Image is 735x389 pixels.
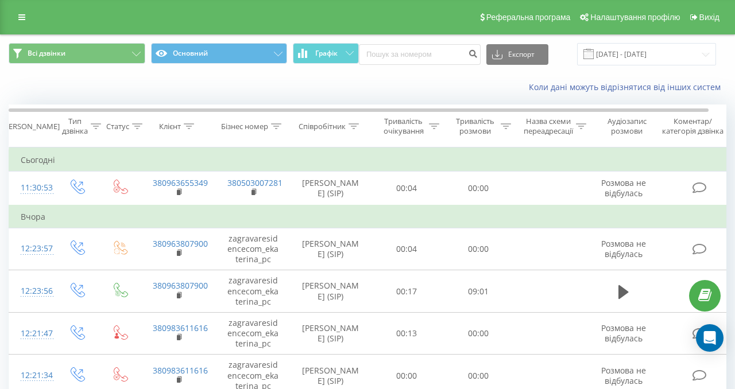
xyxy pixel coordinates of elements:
[291,172,371,205] td: [PERSON_NAME] (SIP)
[159,122,181,131] div: Клієнт
[699,13,719,22] span: Вихід
[371,270,443,313] td: 00:17
[153,238,208,249] a: 380963807900
[359,44,481,65] input: Пошук за номером
[153,177,208,188] a: 380963655349
[106,122,129,131] div: Статус
[381,116,426,136] div: Тривалість очікування
[371,172,443,205] td: 00:04
[28,49,65,58] span: Всі дзвінки
[371,228,443,270] td: 00:04
[696,324,724,352] div: Open Intercom Messenger
[21,177,44,199] div: 11:30:53
[151,43,288,64] button: Основний
[153,280,208,291] a: 380963807900
[601,238,646,259] span: Розмова не відбулась
[216,270,291,313] td: zagravaresidencecom_ekaterina_pc
[2,122,60,131] div: [PERSON_NAME]
[216,312,291,355] td: zagravaresidencecom_ekaterina_pc
[601,177,646,199] span: Розмова не відбулась
[452,116,498,136] div: Тривалість розмови
[21,280,44,302] div: 12:23:56
[443,172,514,205] td: 00:00
[62,116,88,136] div: Тип дзвінка
[371,312,443,355] td: 00:13
[21,364,44,387] div: 12:21:34
[601,322,646,344] span: Розмова не відбулась
[659,116,726,136] div: Коментар/категорія дзвінка
[529,81,726,92] a: Коли дані можуть відрізнятися вiд інших систем
[293,43,359,64] button: Графік
[291,270,371,313] td: [PERSON_NAME] (SIP)
[443,270,514,313] td: 09:01
[227,177,283,188] a: 380503007281
[21,322,44,345] div: 12:21:47
[486,44,548,65] button: Експорт
[21,238,44,260] div: 12:23:57
[443,312,514,355] td: 00:00
[9,43,145,64] button: Всі дзвінки
[216,228,291,270] td: zagravaresidencecom_ekaterina_pc
[291,312,371,355] td: [PERSON_NAME] (SIP)
[221,122,268,131] div: Бізнес номер
[486,13,571,22] span: Реферальна програма
[315,49,338,57] span: Графік
[291,228,371,270] td: [PERSON_NAME] (SIP)
[524,116,573,136] div: Назва схеми переадресації
[153,365,208,376] a: 380983611616
[299,122,346,131] div: Співробітник
[590,13,680,22] span: Налаштування профілю
[153,322,208,333] a: 380983611616
[599,116,655,136] div: Аудіозапис розмови
[601,365,646,386] span: Розмова не відбулась
[443,228,514,270] td: 00:00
